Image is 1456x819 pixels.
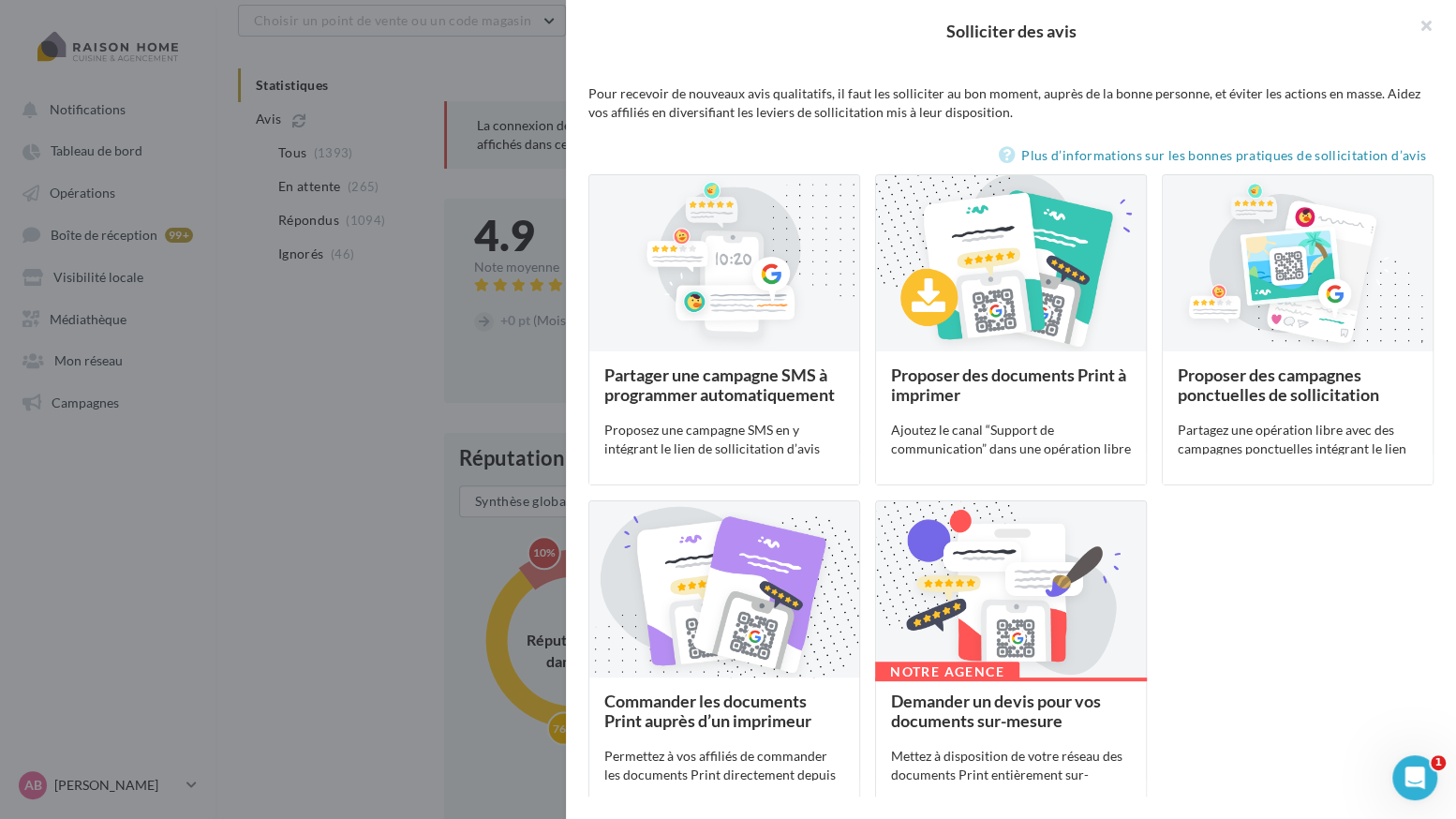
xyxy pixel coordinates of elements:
div: Partagez une opération libre avec des campagnes ponctuelles intégrant le lien de sollicitation d’... [1178,421,1418,514]
div: Proposer des documents Print à imprimer [891,365,1126,405]
div: Mettez à disposition de votre réseau des documents Print entièrement sur-mesure, grâce à notre ag... [891,747,1131,803]
div: Proposez une campagne SMS en y intégrant le lien de sollicitation d’avis Google, grâce à l’insert... [604,421,844,522]
div: Proposer des campagnes ponctuelles de sollicitation [1178,365,1379,405]
div: Partager une campagne SMS à programmer automatiquement [604,365,835,405]
div: Demander un devis pour vos documents sur-mesure [891,691,1101,731]
span: 1 [1431,755,1446,770]
iframe: Intercom live chat [1392,755,1437,800]
div: Ajoutez le canal “Support de communication” dans une opération libre et personnalisez les documen... [891,421,1131,522]
h2: Solliciter des avis [596,22,1426,39]
div: Commander les documents Print auprès d’un imprimeur [604,691,811,731]
p: Pour recevoir de nouveaux avis qualitatifs, il faut les solliciter au bon moment, auprès de la bo... [588,84,1434,122]
a: Plus d’informations sur les bonnes pratiques de sollicitation d’avis [999,144,1434,167]
div: Notre agence [875,662,1019,682]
